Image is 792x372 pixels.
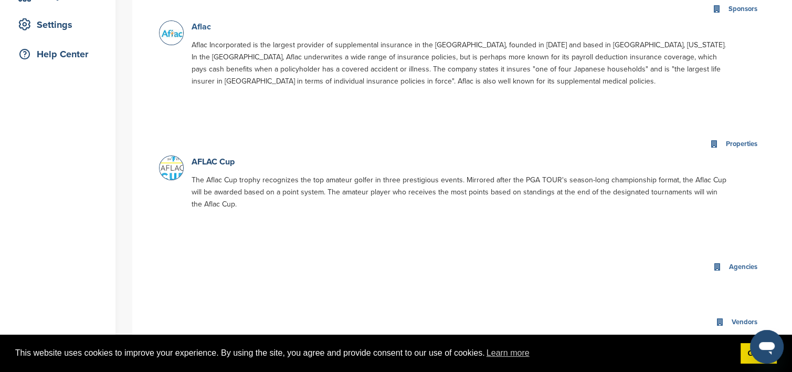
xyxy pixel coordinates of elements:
a: Help Center [10,42,105,66]
div: Vendors [729,316,760,328]
div: Sponsors [726,3,760,15]
div: Agencies [726,261,760,273]
a: dismiss cookie message [741,343,777,364]
a: learn more about cookies [485,345,531,361]
span: This website uses cookies to improve your experience. By using the site, you agree and provide co... [15,345,732,361]
div: Help Center [16,45,105,64]
a: AFLAC Cup [192,157,235,167]
p: The Aflac Cup trophy recognizes the top amateur golfer in three prestigious events. Mirrored afte... [192,174,727,210]
a: Aflac [192,22,211,32]
img: Aflac logo [160,21,186,46]
iframe: Button to launch messaging window [750,330,784,364]
p: Aflac Incorporated is the largest provider of supplemental insurance in the [GEOGRAPHIC_DATA], fo... [192,39,727,87]
img: Screen shot 2015 06 18 at 9.33.57 am [160,156,186,184]
div: Properties [723,138,760,150]
div: Settings [16,15,105,34]
a: Settings [10,13,105,37]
